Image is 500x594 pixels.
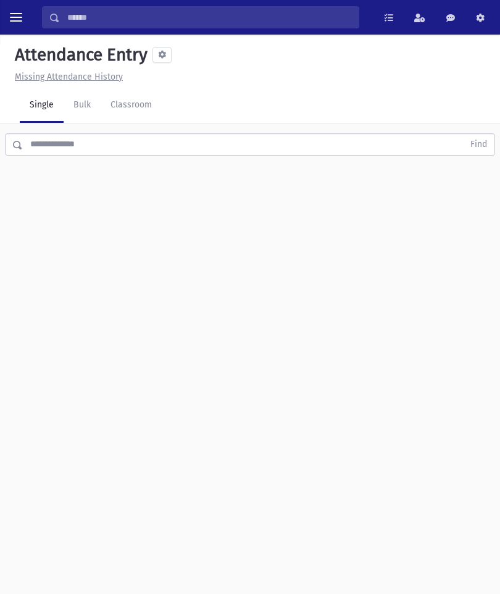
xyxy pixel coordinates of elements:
input: Search [60,6,359,28]
u: Missing Attendance History [15,72,123,82]
button: toggle menu [5,6,27,28]
a: Missing Attendance History [10,72,123,82]
h5: Attendance Entry [10,44,148,65]
button: Find [463,134,494,155]
a: Classroom [101,88,162,123]
a: Single [20,88,64,123]
a: Bulk [64,88,101,123]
